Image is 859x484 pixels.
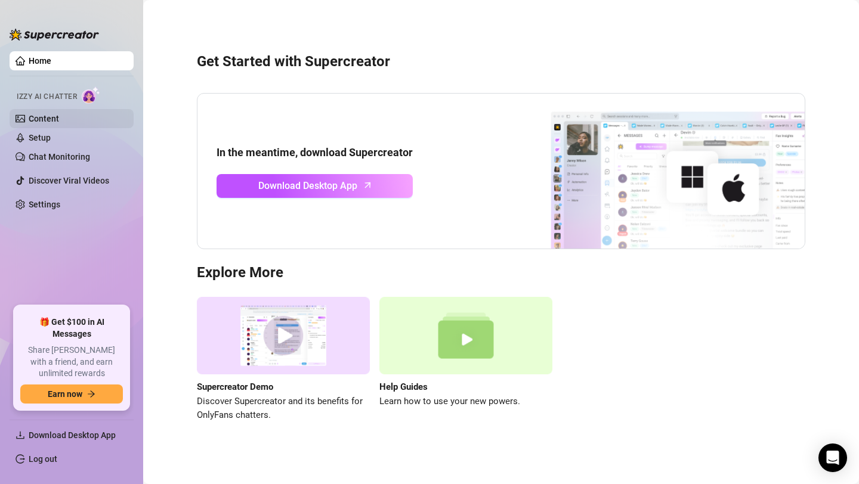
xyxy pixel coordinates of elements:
a: Discover Viral Videos [29,176,109,185]
a: Settings [29,200,60,209]
a: Log out [29,454,57,464]
span: Share [PERSON_NAME] with a friend, and earn unlimited rewards [20,345,123,380]
a: Chat Monitoring [29,152,90,162]
span: arrow-up [361,178,375,192]
span: Download Desktop App [258,178,357,193]
div: Open Intercom Messenger [818,443,847,472]
strong: Help Guides [379,381,428,392]
a: Supercreator DemoDiscover Supercreator and its benefits for OnlyFans chatters. [197,297,370,423]
strong: Supercreator Demo [197,381,273,392]
span: 🎁 Get $100 in AI Messages [20,317,123,340]
span: download [16,430,25,440]
a: Setup [29,133,51,142]
img: logo-BBDzfeDw.svg [10,29,99,41]
a: Home [29,56,51,66]
strong: In the meantime, download Supercreator [217,146,413,159]
img: help guides [379,297,552,375]
h3: Explore More [197,263,805,283]
a: Download Desktop Apparrow-up [217,174,413,198]
img: download app [506,94,805,249]
h3: Get Started with Supercreator [197,52,805,72]
img: AI Chatter [82,86,100,104]
span: Earn now [48,389,82,399]
span: Download Desktop App [29,430,116,440]
img: supercreator demo [197,297,370,375]
button: Earn nowarrow-right [20,384,123,404]
span: Discover Supercreator and its benefits for OnlyFans chatters. [197,395,370,423]
span: arrow-right [87,390,95,398]
a: Content [29,114,59,123]
span: Izzy AI Chatter [17,91,77,103]
a: Help GuidesLearn how to use your new powers. [379,297,552,423]
span: Learn how to use your new powers. [379,395,552,409]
